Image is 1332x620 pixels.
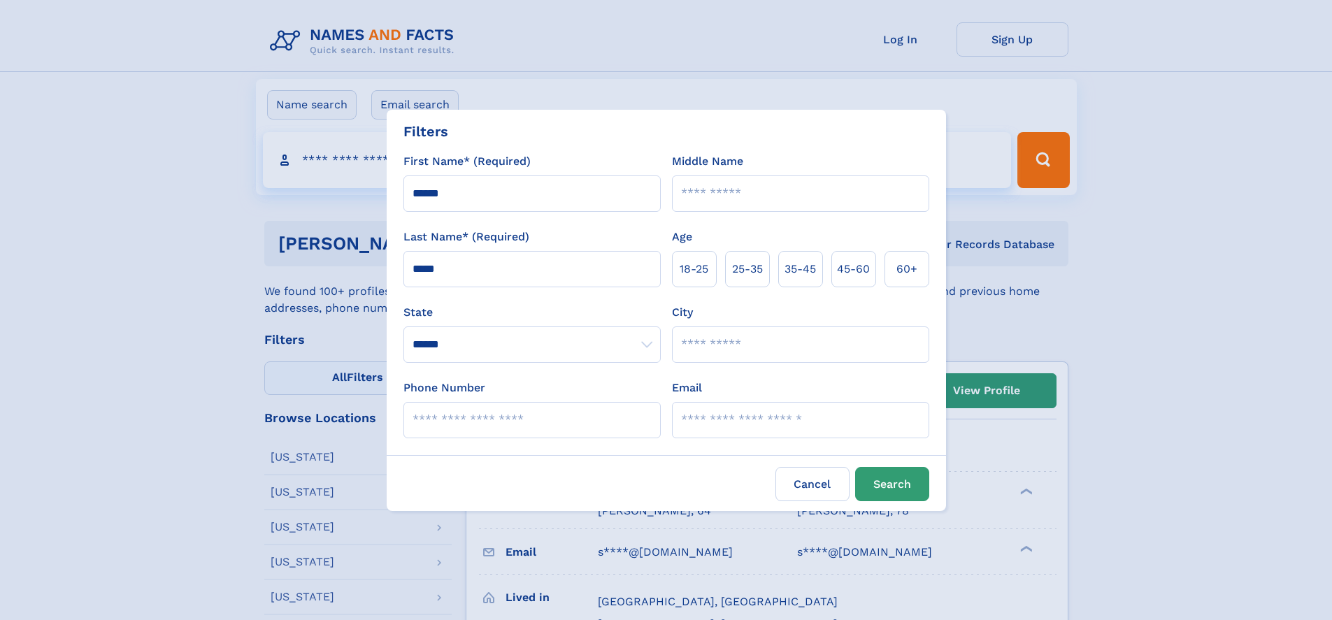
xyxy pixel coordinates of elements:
[403,304,661,321] label: State
[775,467,850,501] label: Cancel
[855,467,929,501] button: Search
[403,153,531,170] label: First Name* (Required)
[403,229,529,245] label: Last Name* (Required)
[672,380,702,396] label: Email
[403,380,485,396] label: Phone Number
[732,261,763,277] span: 25‑35
[896,261,917,277] span: 60+
[672,153,743,170] label: Middle Name
[680,261,708,277] span: 18‑25
[837,261,870,277] span: 45‑60
[672,304,693,321] label: City
[785,261,816,277] span: 35‑45
[403,121,448,142] div: Filters
[672,229,692,245] label: Age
